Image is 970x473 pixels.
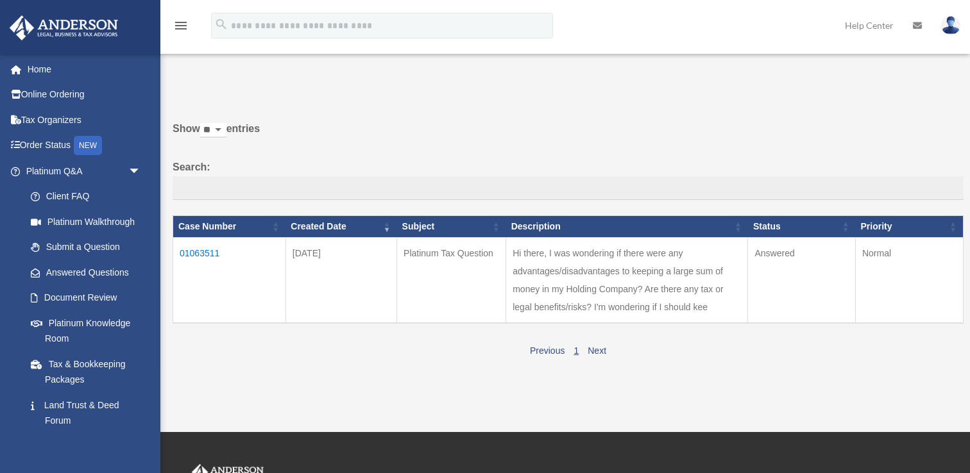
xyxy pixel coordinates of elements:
td: [DATE] [285,238,396,324]
a: Previous [530,345,565,356]
a: Order StatusNEW [9,133,160,159]
td: 01063511 [173,238,286,324]
td: Platinum Tax Question [397,238,506,324]
th: Created Date: activate to sort column ascending [285,216,396,238]
a: 1 [574,345,579,356]
a: Tax Organizers [9,107,160,133]
a: Client FAQ [18,184,154,210]
a: Land Trust & Deed Forum [18,392,154,433]
i: menu [173,18,189,33]
label: Show entries [173,120,964,151]
a: Next [588,345,606,356]
a: Platinum Knowledge Room [18,310,154,351]
th: Subject: activate to sort column ascending [397,216,506,238]
img: Anderson Advisors Platinum Portal [6,15,122,40]
td: Hi there, I was wondering if there were any advantages/disadvantages to keeping a large sum of mo... [506,238,748,324]
a: Tax & Bookkeeping Packages [18,351,154,392]
a: Answered Questions [18,260,148,285]
input: Search: [173,176,964,201]
div: NEW [74,136,102,155]
th: Status: activate to sort column ascending [748,216,855,238]
a: menu [173,22,189,33]
i: search [214,17,228,31]
a: Platinum Walkthrough [18,209,154,235]
select: Showentries [200,123,226,138]
td: Normal [855,238,963,324]
a: Document Review [18,285,154,311]
img: User Pic [941,16,960,35]
span: arrow_drop_down [128,158,154,185]
a: Online Ordering [9,82,160,108]
a: Home [9,56,160,82]
td: Answered [748,238,855,324]
label: Search: [173,158,964,201]
a: Submit a Question [18,235,154,260]
a: Platinum Q&Aarrow_drop_down [9,158,154,184]
th: Priority: activate to sort column ascending [855,216,963,238]
th: Case Number: activate to sort column ascending [173,216,286,238]
th: Description: activate to sort column ascending [506,216,748,238]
